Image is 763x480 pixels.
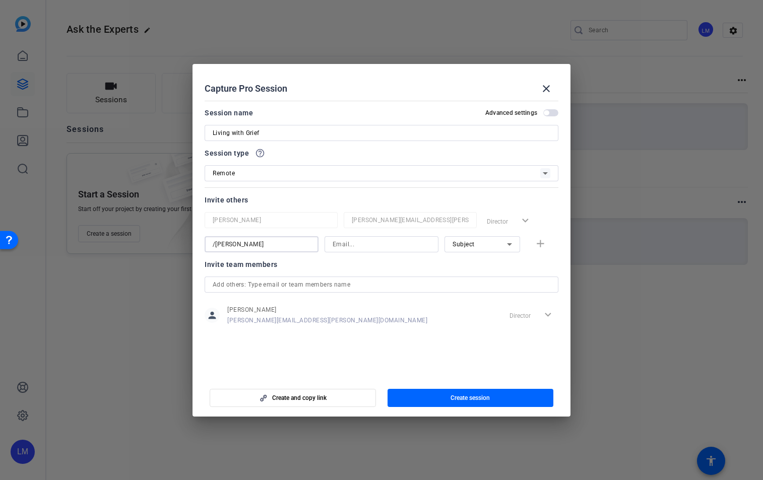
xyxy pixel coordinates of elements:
mat-icon: person [205,308,220,323]
input: Enter Session Name [213,127,550,139]
span: [PERSON_NAME][EMAIL_ADDRESS][PERSON_NAME][DOMAIN_NAME] [227,316,427,324]
span: Subject [453,241,475,248]
button: Create and copy link [210,389,376,407]
mat-icon: close [540,83,552,95]
span: [PERSON_NAME] [227,306,427,314]
input: Name... [213,238,310,250]
input: Email... [352,214,469,226]
span: Remote [213,170,235,177]
button: Create session [388,389,554,407]
div: Session name [205,107,253,119]
span: Create session [451,394,490,402]
input: Add others: Type email or team members name [213,279,550,291]
h2: Advanced settings [485,109,537,117]
mat-icon: help_outline [255,148,265,158]
span: Create and copy link [272,394,327,402]
input: Email... [333,238,430,250]
div: Invite team members [205,258,558,270]
div: Capture Pro Session [205,77,558,101]
input: Name... [213,214,330,226]
div: Invite others [205,194,558,206]
span: Session type [205,147,249,159]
